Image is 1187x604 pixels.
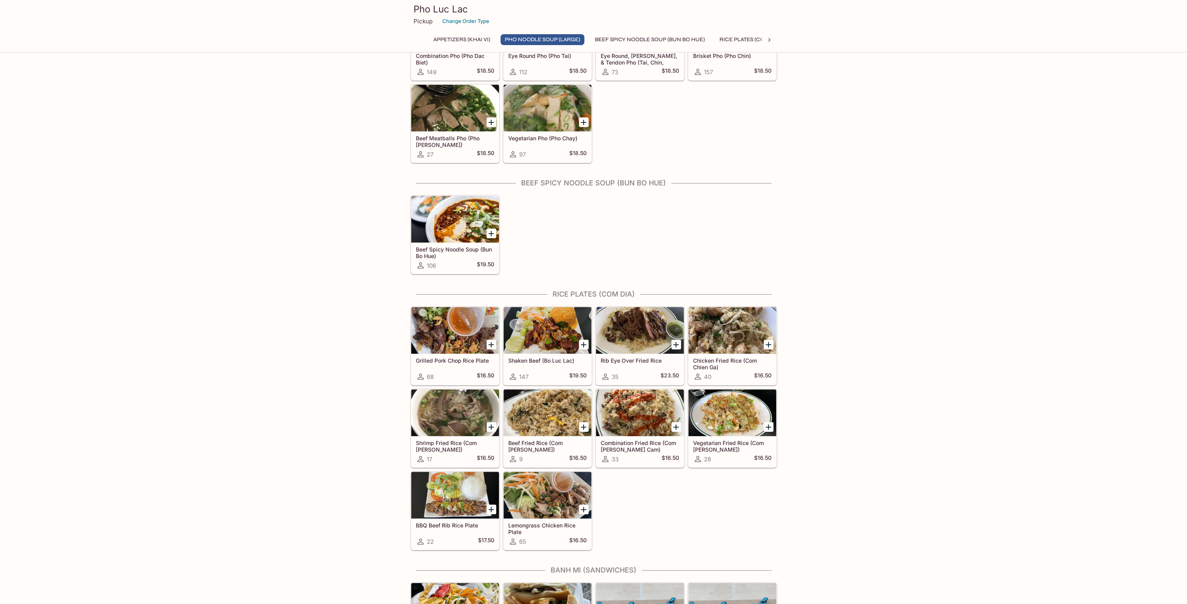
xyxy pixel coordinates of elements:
span: 147 [519,373,528,381]
h5: Chicken Fried Rice (Com Chien Ga) [693,357,772,370]
div: Beef Spicy Noodle Soup (Bun Bo Hue) [411,196,499,243]
a: Shaken Beef (Bo Luc Lac)147$19.50 [503,307,592,385]
a: BBQ Beef Rib Rice Plate22$17.50 [411,471,499,550]
span: 149 [427,68,436,76]
span: 40 [704,373,711,381]
h5: $19.50 [477,261,494,270]
h5: Lemongrass Chicken Rice Plate [508,522,587,535]
a: Vegetarian Fried Rice (Com [PERSON_NAME])28$16.50 [688,389,777,468]
h5: Eye Round, [PERSON_NAME], & Tendon Pho (Tai, Chin, [GEOGRAPHIC_DATA]) [601,52,679,65]
a: Shrimp Fried Rice (Com [PERSON_NAME])17$16.50 [411,389,499,468]
h5: $16.50 [754,454,772,464]
h5: $16.50 [477,372,494,381]
p: Pickup [414,17,433,25]
h5: $18.50 [569,150,587,159]
span: 68 [427,373,434,381]
a: Beef Meatballs Pho (Pho [PERSON_NAME])27$18.50 [411,84,499,163]
div: Beef Fried Rice (Com Chien Bo) [504,389,591,436]
span: 17 [427,456,432,463]
h5: Shaken Beef (Bo Luc Lac) [508,357,587,364]
h4: Beef Spicy Noodle Soup (Bun Bo Hue) [410,179,777,187]
div: BBQ Beef Rib Rice Plate [411,472,499,518]
span: 35 [612,373,619,381]
h5: Combination Pho (Pho Dac Biet) [416,52,494,65]
h5: $19.50 [569,372,587,381]
span: 9 [519,456,523,463]
h5: Beef Meatballs Pho (Pho [PERSON_NAME]) [416,135,494,148]
div: Shaken Beef (Bo Luc Lac) [504,307,591,354]
span: 33 [612,456,619,463]
h5: $18.50 [754,67,772,77]
div: Rib Eye Over Fried Rice [596,307,684,354]
h5: Beef Spicy Noodle Soup (Bun Bo Hue) [416,246,494,259]
button: Add Shrimp Fried Rice (Com Chien Tom) [487,422,496,432]
button: Add Chicken Fried Rice (Com Chien Ga) [764,340,773,349]
h5: $17.50 [478,537,494,546]
button: Add Beef Fried Rice (Com Chien Bo) [579,422,589,432]
button: Add Rib Eye Over Fried Rice [671,340,681,349]
h5: Brisket Pho (Pho Chin) [693,52,772,59]
a: Lemongrass Chicken Rice Plate65$16.50 [503,471,592,550]
span: 106 [427,262,436,269]
div: Beef Meatballs Pho (Pho Bo Vien) [411,85,499,131]
h5: Shrimp Fried Rice (Com [PERSON_NAME]) [416,440,494,452]
button: Rice Plates (Com Dia) [715,34,786,45]
a: Beef Spicy Noodle Soup (Bun Bo Hue)106$19.50 [411,196,499,274]
h5: $16.50 [754,372,772,381]
h5: $16.50 [569,537,587,546]
h5: $18.50 [569,67,587,77]
span: 157 [704,68,713,76]
span: 65 [519,538,526,545]
button: Add Vegetarian Pho (Pho Chay) [579,117,589,127]
div: Vegetarian Fried Rice (Com Chien Chay) [688,389,776,436]
span: 28 [704,456,711,463]
h5: Grilled Pork Chop Rice Plate [416,357,494,364]
h3: Pho Luc Lac [414,3,774,15]
span: 112 [519,68,527,76]
h5: $18.50 [662,67,679,77]
button: Add Grilled Pork Chop Rice Plate [487,340,496,349]
a: Combination Fried Rice (Com [PERSON_NAME] Cam)33$16.50 [596,389,684,468]
span: 22 [427,538,434,545]
span: 97 [519,151,526,158]
h5: $16.50 [662,454,679,464]
h5: Vegetarian Fried Rice (Com [PERSON_NAME]) [693,440,772,452]
div: Vegetarian Pho (Pho Chay) [504,85,591,131]
button: Add BBQ Beef Rib Rice Plate [487,504,496,514]
div: Chicken Fried Rice (Com Chien Ga) [688,307,776,354]
a: Beef Fried Rice (Com [PERSON_NAME])9$16.50 [503,389,592,468]
a: Vegetarian Pho (Pho Chay)97$18.50 [503,84,592,163]
button: Change Order Type [439,15,493,27]
button: Add Beef Spicy Noodle Soup (Bun Bo Hue) [487,229,496,238]
h5: Eye Round Pho (Pho Tai) [508,52,587,59]
h5: Combination Fried Rice (Com [PERSON_NAME] Cam) [601,440,679,452]
a: Chicken Fried Rice (Com Chien Ga)40$16.50 [688,307,777,385]
h5: $18.50 [477,67,494,77]
h5: Vegetarian Pho (Pho Chay) [508,135,587,141]
h5: Rib Eye Over Fried Rice [601,357,679,364]
button: Add Lemongrass Chicken Rice Plate [579,504,589,514]
h5: $16.50 [477,454,494,464]
a: Grilled Pork Chop Rice Plate68$16.50 [411,307,499,385]
span: 27 [427,151,433,158]
button: Add Vegetarian Fried Rice (Com Chien Chay) [764,422,773,432]
h4: Rice Plates (Com Dia) [410,290,777,299]
a: Rib Eye Over Fried Rice35$23.50 [596,307,684,385]
div: Combination Fried Rice (Com Chien Thap Cam) [596,389,684,436]
button: Beef Spicy Noodle Soup (Bun Bo Hue) [591,34,709,45]
h5: $23.50 [660,372,679,381]
h4: Banh Mi (Sandwiches) [410,566,777,574]
h5: $18.50 [477,150,494,159]
h5: Beef Fried Rice (Com [PERSON_NAME]) [508,440,587,452]
div: Lemongrass Chicken Rice Plate [504,472,591,518]
button: Add Combination Fried Rice (Com Chien Thap Cam) [671,422,681,432]
button: Add Beef Meatballs Pho (Pho Bo Vien) [487,117,496,127]
span: 73 [612,68,618,76]
button: Pho Noodle Soup (Large) [501,34,584,45]
button: Appetizers (Khai Vi) [429,34,494,45]
h5: BBQ Beef Rib Rice Plate [416,522,494,529]
button: Add Shaken Beef (Bo Luc Lac) [579,340,589,349]
div: Grilled Pork Chop Rice Plate [411,307,499,354]
h5: $16.50 [569,454,587,464]
div: Shrimp Fried Rice (Com Chien Tom) [411,389,499,436]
